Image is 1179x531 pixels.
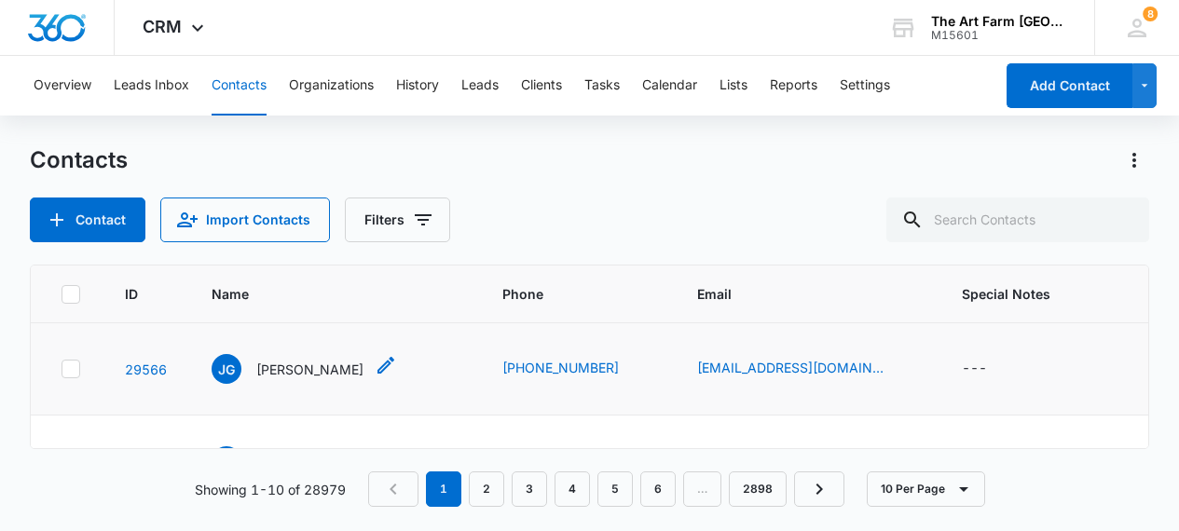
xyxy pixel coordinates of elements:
[30,146,128,174] h1: Contacts
[212,56,267,116] button: Contacts
[770,56,817,116] button: Reports
[697,358,917,380] div: Email - jmgoodman22@gmail.com - Select to Edit Field
[1119,145,1149,175] button: Actions
[521,56,562,116] button: Clients
[195,480,346,499] p: Showing 1-10 of 28979
[143,17,182,36] span: CRM
[256,360,363,379] p: [PERSON_NAME]
[642,56,697,116] button: Calendar
[368,471,844,507] nav: Pagination
[469,471,504,507] a: Page 2
[160,197,330,242] button: Import Contacts
[867,471,985,507] button: 10 Per Page
[1007,63,1132,108] button: Add Contact
[396,56,439,116] button: History
[794,471,844,507] a: Next Page
[555,471,590,507] a: Page 4
[931,29,1067,42] div: account id
[1143,7,1158,21] span: 8
[697,358,884,377] a: [EMAIL_ADDRESS][DOMAIN_NAME]
[840,56,890,116] button: Settings
[125,361,167,377] a: Navigate to contact details page for Jeff Goodman
[212,446,241,476] span: YY
[962,358,987,380] div: ---
[212,446,397,476] div: Name - Yael Yardeni - Select to Edit Field
[212,354,241,384] span: JG
[502,358,619,377] a: [PHONE_NUMBER]
[720,56,747,116] button: Lists
[125,284,140,304] span: ID
[886,197,1149,242] input: Search Contacts
[640,471,676,507] a: Page 6
[426,471,461,507] em: 1
[34,56,91,116] button: Overview
[962,284,1152,304] span: Special Notes
[212,354,397,384] div: Name - Jeff Goodman - Select to Edit Field
[502,358,652,380] div: Phone - (617) 947-0887 - Select to Edit Field
[584,56,620,116] button: Tasks
[502,284,625,304] span: Phone
[461,56,499,116] button: Leads
[697,284,890,304] span: Email
[512,471,547,507] a: Page 3
[212,284,431,304] span: Name
[289,56,374,116] button: Organizations
[114,56,189,116] button: Leads Inbox
[30,197,145,242] button: Add Contact
[962,358,1021,380] div: Special Notes - - Select to Edit Field
[597,471,633,507] a: Page 5
[931,14,1067,29] div: account name
[1143,7,1158,21] div: notifications count
[345,197,450,242] button: Filters
[729,471,787,507] a: Page 2898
